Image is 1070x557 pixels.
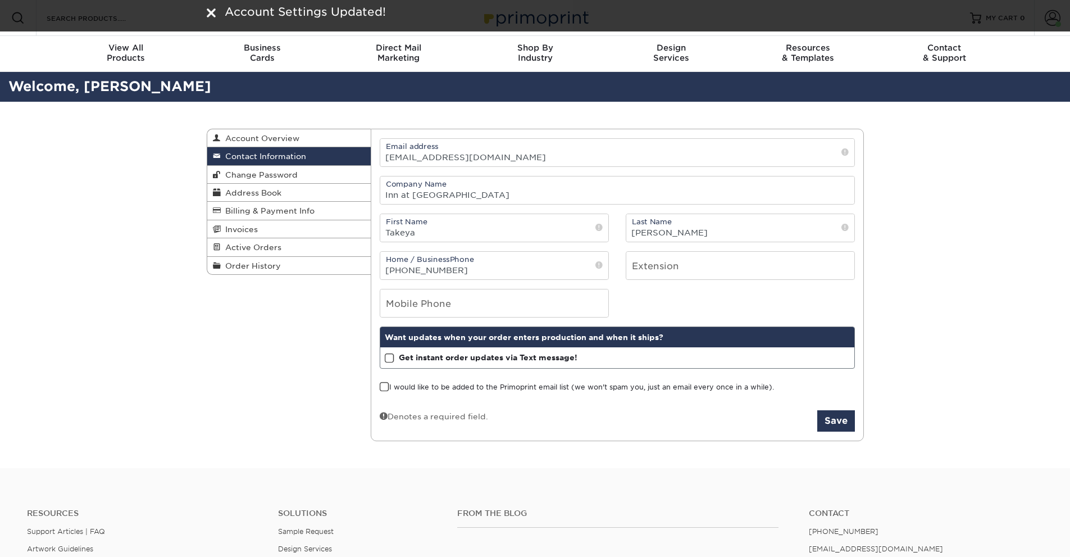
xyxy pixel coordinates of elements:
h4: From the Blog [457,509,778,518]
a: Contact Information [207,147,371,165]
button: Save [817,410,855,432]
a: Contact [809,509,1043,518]
span: Business [194,43,330,53]
a: Address Book [207,184,371,202]
div: Industry [467,43,603,63]
a: [EMAIL_ADDRESS][DOMAIN_NAME] [809,545,943,553]
a: Account Overview [207,129,371,147]
a: Support Articles | FAQ [27,527,105,536]
span: Shop By [467,43,603,53]
a: Sample Request [278,527,334,536]
a: Change Password [207,166,371,184]
a: Direct MailMarketing [330,36,467,72]
div: & Support [876,43,1013,63]
h4: Solutions [278,509,440,518]
span: Billing & Payment Info [221,206,315,215]
div: Marketing [330,43,467,63]
span: Contact [876,43,1013,53]
a: DesignServices [603,36,740,72]
div: Want updates when your order enters production and when it ships? [380,327,854,347]
div: Products [58,43,194,63]
div: & Templates [740,43,876,63]
span: Order History [221,261,281,270]
span: Address Book [221,188,281,197]
span: View All [58,43,194,53]
a: Shop ByIndustry [467,36,603,72]
a: Order History [207,257,371,274]
a: Billing & Payment Info [207,202,371,220]
span: Resources [740,43,876,53]
span: Contact Information [221,152,306,161]
div: Services [603,43,740,63]
a: Invoices [207,220,371,238]
a: [PHONE_NUMBER] [809,527,878,536]
h4: Resources [27,509,261,518]
span: Account Settings Updated! [225,5,386,19]
span: Design [603,43,740,53]
span: Invoices [221,225,258,234]
span: Active Orders [221,243,281,252]
div: Cards [194,43,330,63]
a: View AllProducts [58,36,194,72]
div: Denotes a required field. [380,410,488,422]
a: Contact& Support [876,36,1013,72]
label: I would like to be added to the Primoprint email list (we won't spam you, just an email every onc... [380,382,774,393]
a: Design Services [278,545,332,553]
span: Direct Mail [330,43,467,53]
span: Change Password [221,170,298,179]
a: Active Orders [207,238,371,256]
img: close [207,8,216,17]
a: Artwork Guidelines [27,545,93,553]
a: Resources& Templates [740,36,876,72]
span: Account Overview [221,134,299,143]
strong: Get instant order updates via Text message! [399,353,577,362]
a: BusinessCards [194,36,330,72]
